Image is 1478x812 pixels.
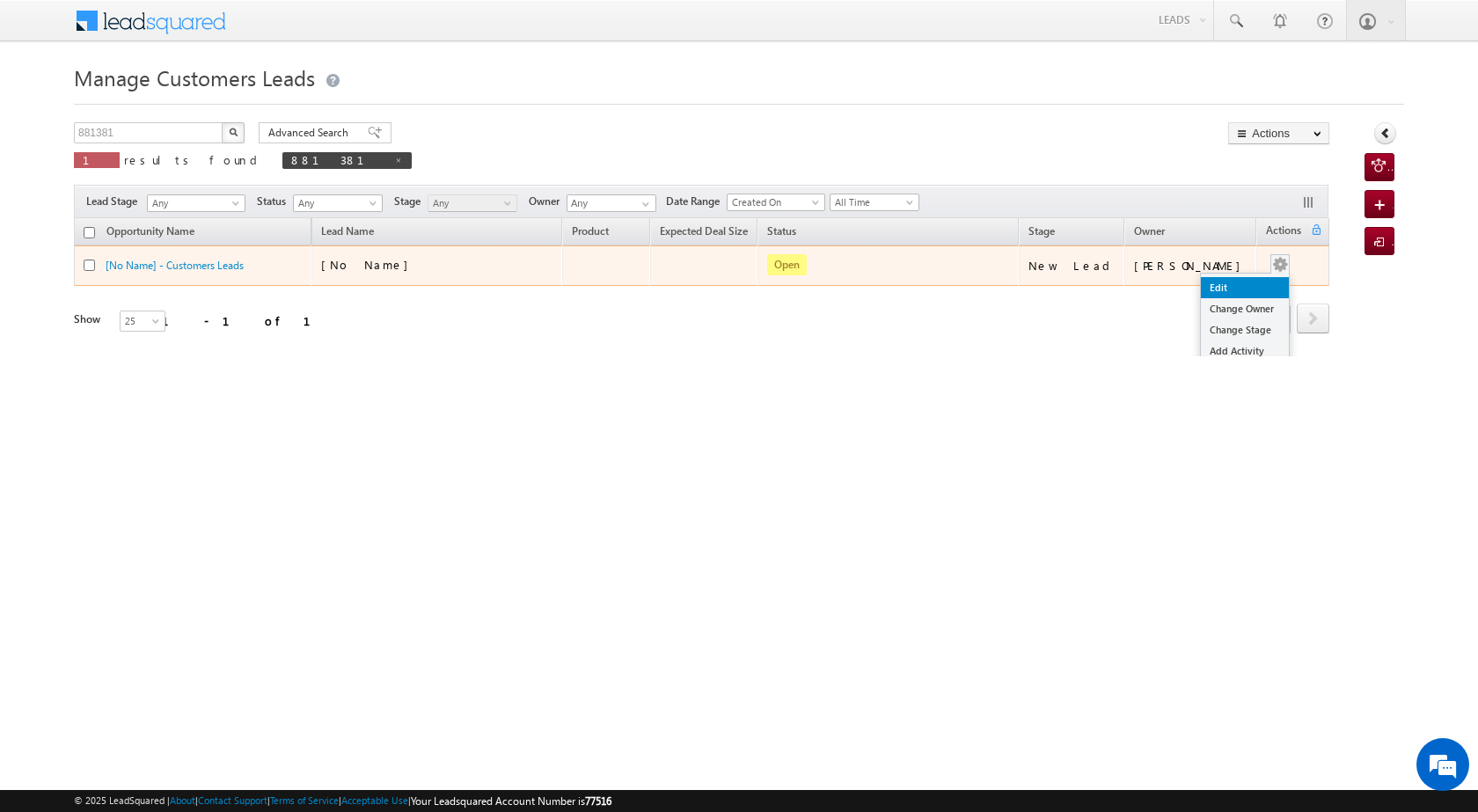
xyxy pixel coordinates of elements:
[767,254,807,275] span: Open
[830,194,914,210] span: All Time
[84,227,95,238] input: Check all records
[239,542,319,566] em: Start Chat
[321,257,417,272] span: [No Name]
[98,222,203,245] a: Opportunity Name
[289,9,331,51] div: Minimize live chat window
[106,224,194,238] span: Opportunity Name
[728,194,819,210] span: Created On
[1297,305,1329,333] a: next
[270,794,339,806] a: Terms of Service
[83,152,111,167] span: 1
[198,794,267,806] a: Contact Support
[106,259,244,272] a: [No Name] - Customers Leads
[268,125,354,141] span: Advanced Search
[1201,277,1289,298] a: Edit
[1228,122,1329,144] button: Actions
[567,194,656,212] input: Type to Search
[1201,319,1289,340] a: Change Stage
[124,152,264,167] span: results found
[257,194,293,209] span: Status
[74,793,611,809] span: © 2025 LeadSquared | | | | |
[830,194,919,211] a: All Time
[1297,304,1329,333] span: next
[74,311,106,327] div: Show
[86,194,144,209] span: Lead Stage
[660,224,748,238] span: Expected Deal Size
[666,194,727,209] span: Date Range
[293,194,383,212] a: Any
[1134,224,1165,238] span: Owner
[633,195,655,213] a: Show All Items
[312,222,383,245] span: Lead Name
[121,313,167,329] span: 25
[651,222,757,245] a: Expected Deal Size
[30,92,74,115] img: d_60004797649_company_0_60004797649
[162,311,332,331] div: 1 - 1 of 1
[394,194,428,209] span: Stage
[758,222,805,245] a: Status
[1257,221,1310,244] span: Actions
[148,195,239,211] span: Any
[170,794,195,806] a: About
[727,194,825,211] a: Created On
[1028,224,1055,238] span: Stage
[1020,222,1064,245] a: Stage
[91,92,296,115] div: Chat with us now
[120,311,165,332] a: 25
[1201,340,1289,362] a: Add Activity
[1028,258,1116,274] div: New Lead
[23,163,321,527] textarea: Type your message and hit 'Enter'
[529,194,567,209] span: Owner
[411,794,611,808] span: Your Leadsquared Account Number is
[1201,298,1289,319] a: Change Owner
[74,63,315,91] span: Manage Customers Leads
[291,152,385,167] span: 881381
[1134,258,1249,274] div: [PERSON_NAME]
[341,794,408,806] a: Acceptable Use
[428,195,512,211] span: Any
[147,194,245,212] a: Any
[229,128,238,136] img: Search
[428,194,517,212] a: Any
[572,224,609,238] span: Product
[294,195,377,211] span: Any
[585,794,611,808] span: 77516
